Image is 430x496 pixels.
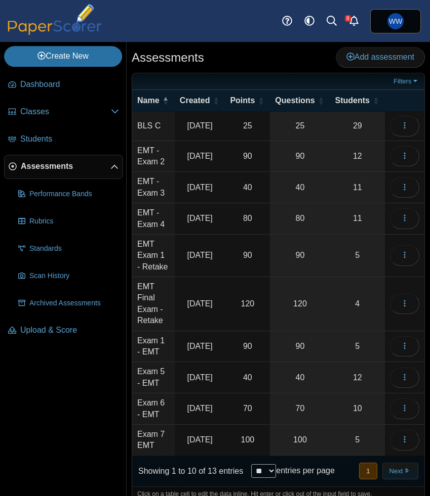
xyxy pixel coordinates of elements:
span: Questions [275,96,315,105]
a: Archived Assessments [14,291,123,315]
a: 11 [330,203,385,234]
time: May 31, 2025 at 10:05 PM [187,183,212,192]
span: Students [335,96,370,105]
a: Dashboard [4,73,123,97]
nav: pagination [358,463,418,479]
td: Exam 7 EMT [132,425,175,456]
a: Assessments [4,155,123,179]
a: 4 [330,277,385,331]
time: Jul 15, 2025 at 2:07 PM [187,251,212,259]
td: 90 [225,141,270,172]
span: Scan History [29,271,119,281]
span: Standards [29,244,119,254]
a: Rubrics [14,209,123,234]
span: Assessments [21,161,110,172]
td: Exam 6 - EMT [132,393,175,425]
time: Jul 2, 2025 at 6:37 PM [187,404,212,413]
a: Filters [391,76,422,86]
td: EMT Exam 1 - Retake [132,235,175,277]
div: Showing 1 to 10 of 13 entries [132,456,243,486]
span: Students : Activate to sort [373,90,379,111]
span: William Whitney [387,13,404,29]
td: 40 [225,172,270,203]
a: 5 [330,425,385,456]
td: 100 [225,425,270,456]
span: William Whitney [389,18,402,25]
a: 90 [270,235,330,277]
a: Standards [14,237,123,261]
td: BLS C [132,112,175,141]
span: Performance Bands [29,189,119,199]
span: Classes [20,106,111,117]
span: Created [180,96,210,105]
td: EMT - Exam 4 [132,203,175,235]
a: William Whitney [370,9,421,33]
span: Students [20,133,119,145]
a: 90 [270,331,330,362]
a: 11 [330,172,385,203]
td: 90 [225,331,270,363]
span: Points [230,96,255,105]
button: 1 [359,463,377,479]
a: Scan History [14,264,123,288]
a: 5 [330,235,385,277]
td: Exam 1 - EMT [132,331,175,363]
span: Add assessment [346,53,414,61]
h1: Assessments [132,49,204,66]
a: 25 [270,112,330,140]
time: Jul 7, 2025 at 11:54 PM [187,435,212,444]
a: PaperScorer [4,28,105,36]
a: Add assessment [336,47,425,67]
span: Name : Activate to invert sorting [163,90,169,111]
a: 80 [270,203,330,234]
a: 5 [330,331,385,362]
a: 40 [270,172,330,203]
td: EMT Final Exam - Retake [132,277,175,331]
td: 25 [225,112,270,141]
img: PaperScorer [4,4,105,35]
span: Points : Activate to sort [258,90,264,111]
a: 10 [330,393,385,424]
span: Dashboard [20,79,119,90]
td: 70 [225,393,270,425]
td: 90 [225,235,270,277]
a: Alerts [343,10,365,32]
a: Create New [4,46,122,66]
time: Apr 18, 2025 at 12:07 PM [187,121,212,130]
td: EMT - Exam 2 [132,141,175,172]
td: EMT - Exam 3 [132,172,175,203]
time: May 30, 2025 at 5:00 PM [187,299,212,308]
a: 12 [330,362,385,393]
a: Upload & Score [4,319,123,343]
span: Questions : Activate to sort [318,90,324,111]
label: entries per page [276,466,335,475]
time: Jun 13, 2025 at 11:15 PM [187,214,212,222]
span: Created : Activate to sort [213,90,219,111]
button: Next [382,463,418,479]
td: 40 [225,362,270,393]
a: 120 [270,277,330,331]
time: Jul 12, 2025 at 2:00 PM [187,342,212,350]
td: Exam 5 - EMT [132,362,175,393]
a: 100 [270,425,330,456]
td: 80 [225,203,270,235]
time: May 25, 2025 at 9:59 PM [187,152,212,160]
time: Jun 23, 2025 at 2:25 PM [187,373,212,382]
a: Classes [4,100,123,124]
span: Archived Assessments [29,298,119,308]
a: 12 [330,141,385,172]
a: 70 [270,393,330,424]
span: Upload & Score [20,325,119,336]
a: 40 [270,362,330,393]
a: 29 [330,112,385,140]
a: Students [4,127,123,152]
span: Rubrics [29,216,119,227]
td: 120 [225,277,270,331]
a: Performance Bands [14,182,123,206]
a: 90 [270,141,330,172]
span: Name [137,96,160,105]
